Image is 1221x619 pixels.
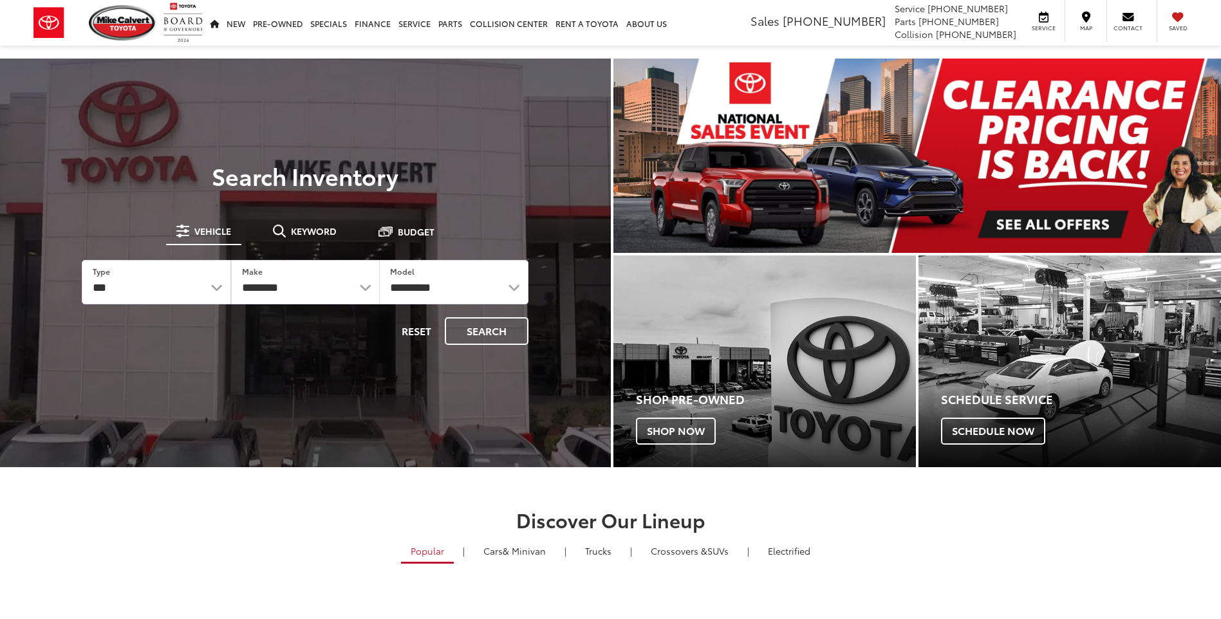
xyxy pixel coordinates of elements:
[936,28,1016,41] span: [PHONE_NUMBER]
[1029,24,1058,32] span: Service
[54,163,557,189] h3: Search Inventory
[758,540,820,562] a: Electrified
[291,226,337,236] span: Keyword
[460,544,468,557] li: |
[575,540,621,562] a: Trucks
[918,255,1221,467] div: Toyota
[391,317,442,345] button: Reset
[613,255,916,467] a: Shop Pre-Owned Shop Now
[503,544,546,557] span: & Minivan
[651,544,707,557] span: Crossovers &
[783,12,886,29] span: [PHONE_NUMBER]
[941,393,1221,406] h4: Schedule Service
[1164,24,1192,32] span: Saved
[89,5,157,41] img: Mike Calvert Toyota
[398,227,434,236] span: Budget
[561,544,570,557] li: |
[474,540,555,562] a: Cars
[401,540,454,564] a: Popular
[613,255,916,467] div: Toyota
[895,28,933,41] span: Collision
[918,15,999,28] span: [PHONE_NUMBER]
[744,544,752,557] li: |
[1114,24,1142,32] span: Contact
[390,266,415,277] label: Model
[927,2,1008,15] span: [PHONE_NUMBER]
[636,418,716,445] span: Shop Now
[941,418,1045,445] span: Schedule Now
[627,544,635,557] li: |
[895,15,916,28] span: Parts
[636,393,916,406] h4: Shop Pre-Owned
[157,509,1065,530] h2: Discover Our Lineup
[242,266,263,277] label: Make
[641,540,738,562] a: SUVs
[1072,24,1100,32] span: Map
[750,12,779,29] span: Sales
[918,255,1221,467] a: Schedule Service Schedule Now
[895,2,925,15] span: Service
[93,266,110,277] label: Type
[194,226,231,236] span: Vehicle
[445,317,528,345] button: Search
